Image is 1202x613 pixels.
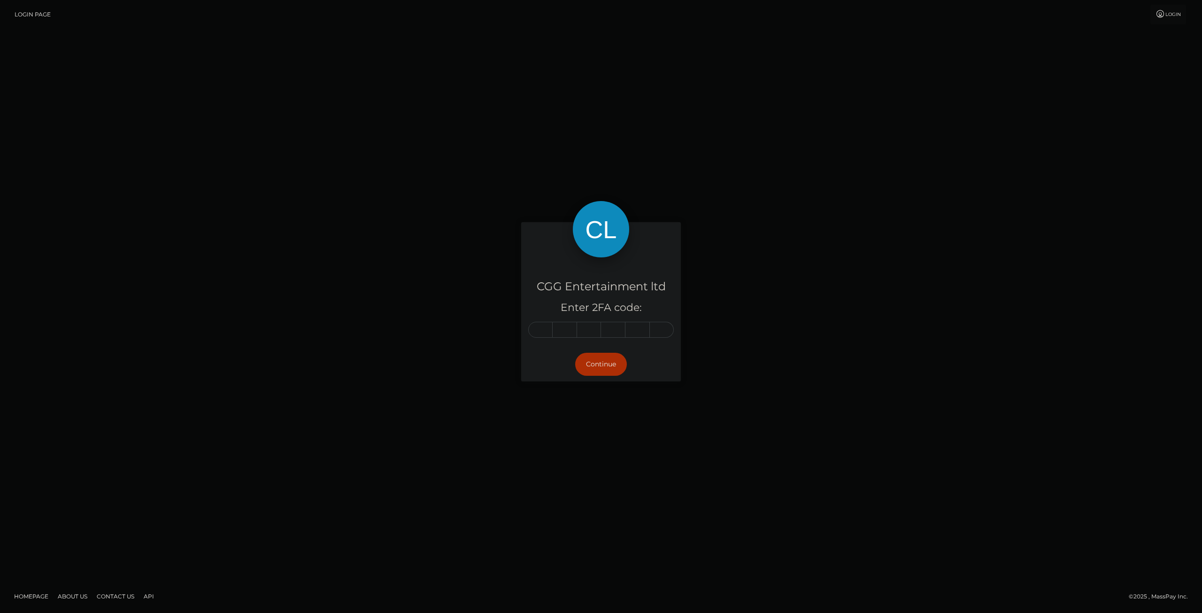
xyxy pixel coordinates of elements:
h4: CGG Entertainment ltd [528,279,674,295]
div: © 2025 , MassPay Inc. [1129,591,1195,602]
button: Continue [575,353,627,376]
a: Login [1150,5,1186,24]
a: About Us [54,589,91,604]
a: Contact Us [93,589,138,604]
a: Homepage [10,589,52,604]
a: Login Page [15,5,51,24]
a: API [140,589,158,604]
img: CGG Entertainment ltd [573,201,629,257]
h5: Enter 2FA code: [528,301,674,315]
